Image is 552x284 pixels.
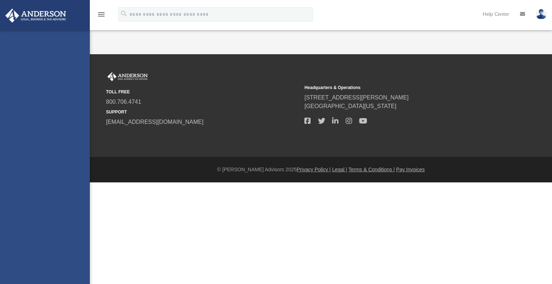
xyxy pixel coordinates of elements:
a: [EMAIL_ADDRESS][DOMAIN_NAME] [106,119,203,125]
a: [STREET_ADDRESS][PERSON_NAME] [304,94,409,101]
small: Headquarters & Operations [304,84,498,91]
small: SUPPORT [106,109,299,115]
a: Legal | [332,167,347,172]
small: TOLL FREE [106,89,299,95]
i: menu [97,10,106,19]
a: [GEOGRAPHIC_DATA][US_STATE] [304,103,396,109]
a: menu [97,14,106,19]
a: 800.706.4741 [106,99,141,105]
img: Anderson Advisors Platinum Portal [106,72,149,82]
i: search [120,10,128,18]
a: Terms & Conditions | [349,167,395,172]
div: © [PERSON_NAME] Advisors 2025 [90,166,552,173]
a: Pay Invoices [396,167,424,172]
img: User Pic [536,9,547,19]
a: Privacy Policy | [297,167,331,172]
img: Anderson Advisors Platinum Portal [3,9,68,23]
